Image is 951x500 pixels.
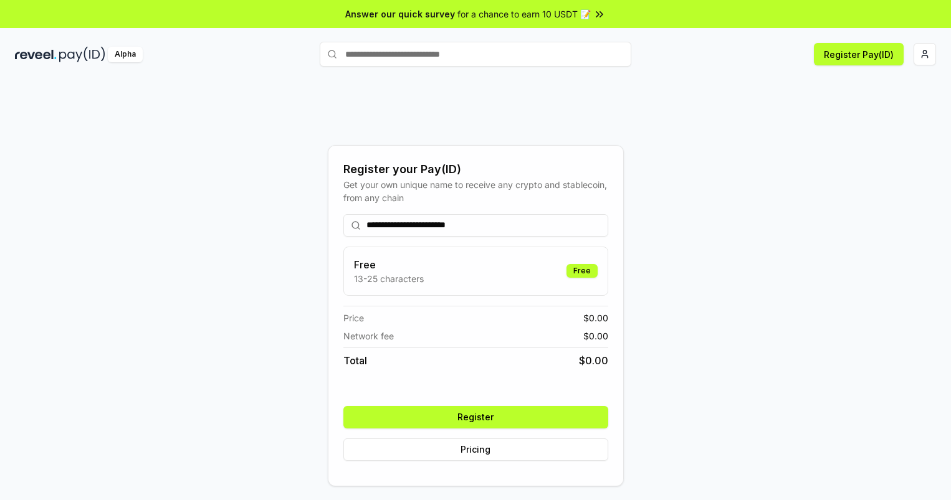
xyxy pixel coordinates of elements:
[354,272,424,285] p: 13-25 characters
[566,264,598,278] div: Free
[457,7,591,21] span: for a chance to earn 10 USDT 📝
[15,47,57,62] img: reveel_dark
[583,329,608,342] span: $ 0.00
[343,311,364,324] span: Price
[814,43,904,65] button: Register Pay(ID)
[343,329,394,342] span: Network fee
[108,47,143,62] div: Alpha
[343,178,608,204] div: Get your own unique name to receive any crypto and stablecoin, from any chain
[59,47,105,62] img: pay_id
[345,7,455,21] span: Answer our quick survey
[343,161,608,178] div: Register your Pay(ID)
[343,353,367,368] span: Total
[343,438,608,461] button: Pricing
[343,406,608,428] button: Register
[354,257,424,272] h3: Free
[583,311,608,324] span: $ 0.00
[579,353,608,368] span: $ 0.00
